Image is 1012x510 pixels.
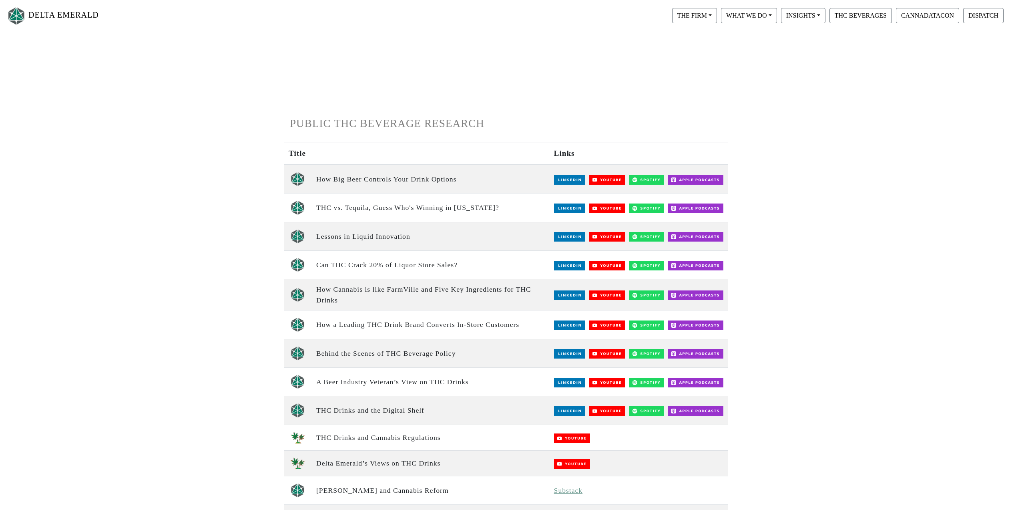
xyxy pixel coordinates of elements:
[589,406,626,416] img: YouTube
[781,8,825,23] button: INSIGHTS
[291,403,305,417] img: unscripted logo
[589,378,626,387] img: YouTube
[589,175,626,185] img: YouTube
[961,12,1006,18] a: DISPATCH
[827,12,894,18] a: THC BEVERAGES
[291,346,305,361] img: unscripted logo
[629,261,664,270] img: Spotify
[668,175,723,185] img: Apple Podcasts
[668,349,723,359] img: Apple Podcasts
[629,321,664,330] img: Spotify
[672,8,717,23] button: THE FIRM
[668,406,723,416] img: Apple Podcasts
[291,317,305,332] img: unscripted logo
[554,290,585,300] img: LinkedIn
[291,229,305,244] img: unscripted logo
[629,406,664,416] img: Spotify
[629,378,664,387] img: Spotify
[291,458,305,469] img: cannadatacon logo
[554,261,585,270] img: LinkedIn
[668,232,723,242] img: Apple Podcasts
[896,8,959,23] button: CANNADATACON
[963,8,1004,23] button: DISPATCH
[668,261,723,270] img: Apple Podcasts
[311,310,549,339] td: How a Leading THC Drink Brand Converts In-Store Customers
[589,290,626,300] img: YouTube
[311,194,549,222] td: THC vs. Tequila, Guess Who's Winning in [US_STATE]?
[668,204,723,213] img: Apple Podcasts
[311,425,549,450] td: THC Drinks and Cannabis Regulations
[311,476,549,505] td: [PERSON_NAME] and Cannabis Reform
[291,200,305,215] img: unscripted logo
[311,165,549,194] td: How Big Beer Controls Your Drink Options
[829,8,892,23] button: THC BEVERAGES
[629,232,664,242] img: Spotify
[629,175,664,185] img: Spotify
[668,290,723,300] img: Apple Podcasts
[589,204,626,213] img: YouTube
[554,378,585,387] img: LinkedIn
[554,204,585,213] img: LinkedIn
[589,261,626,270] img: YouTube
[668,378,723,387] img: Apple Podcasts
[311,251,549,279] td: Can THC Crack 20% of Liquor Store Sales?
[668,321,723,330] img: Apple Podcasts
[311,396,549,425] td: THC Drinks and the Digital Shelf
[311,450,549,476] td: Delta Emerald’s Views on THC Drinks
[629,204,664,213] img: Spotify
[311,279,549,310] td: How Cannabis is like FarmVille and Five Key Ingredients for THC Drinks
[721,8,777,23] button: WHAT WE DO
[629,290,664,300] img: Spotify
[554,321,585,330] img: LinkedIn
[311,367,549,396] td: A Beer Industry Veteran’s View on THC Drinks
[554,433,590,443] img: YouTube
[311,222,549,250] td: Lessons in Liquid Innovation
[6,3,99,28] a: DELTA EMERALD
[291,258,305,272] img: unscripted logo
[554,349,585,359] img: LinkedIn
[311,339,549,367] td: Behind the Scenes of THC Beverage Policy
[554,486,583,494] a: Substack
[629,349,664,359] img: Spotify
[6,5,26,26] img: Logo
[291,375,305,389] img: unscripted logo
[554,406,585,416] img: LinkedIn
[554,459,590,469] img: YouTube
[589,349,626,359] img: YouTube
[291,288,305,302] img: unscripted logo
[589,321,626,330] img: YouTube
[291,432,305,443] img: cannadatacon logo
[291,172,305,186] img: unscripted logo
[554,175,585,185] img: LinkedIn
[284,143,311,165] th: Title
[291,483,305,498] img: dispatch logo
[589,232,626,242] img: YouTube
[549,143,728,165] th: Links
[554,232,585,242] img: LinkedIn
[894,12,961,18] a: CANNADATACON
[290,117,722,130] h1: PUBLIC THC BEVERAGE RESEARCH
